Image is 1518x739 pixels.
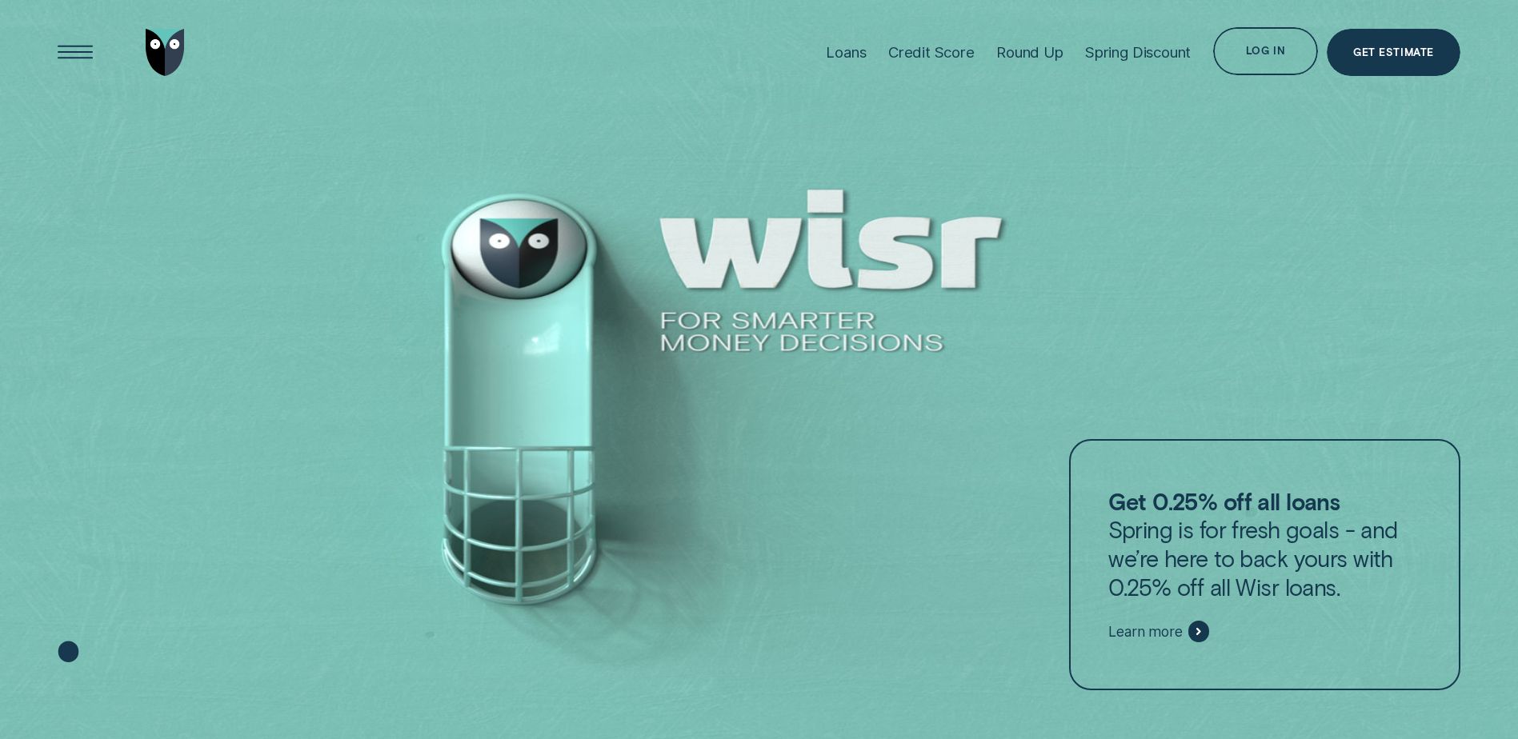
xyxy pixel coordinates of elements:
button: Log in [1213,27,1319,74]
div: Credit Score [888,43,975,62]
div: Spring Discount [1085,43,1191,62]
div: Loans [826,43,866,62]
a: Get Estimate [1327,29,1460,76]
img: Wisr [146,29,185,76]
div: Round Up [996,43,1063,62]
strong: Get 0.25% off all loans [1108,488,1340,515]
a: Get 0.25% off all loansSpring is for fresh goals - and we’re here to back yours with 0.25% off al... [1069,439,1460,690]
button: Open Menu [52,29,99,76]
span: Learn more [1108,623,1182,641]
p: Spring is for fresh goals - and we’re here to back yours with 0.25% off all Wisr loans. [1108,488,1420,602]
